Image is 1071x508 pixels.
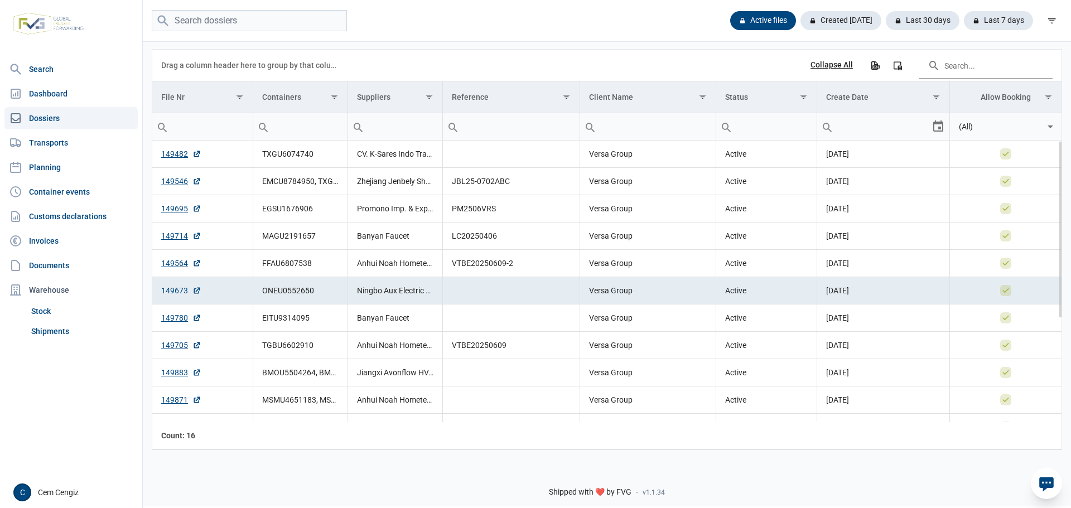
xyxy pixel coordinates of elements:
button: C [13,483,31,501]
td: Active [716,332,817,359]
td: Active [716,250,817,277]
a: 149714 [161,230,201,241]
td: Column Allow Booking [950,81,1062,113]
input: Filter cell [817,113,932,140]
td: Active [716,141,817,168]
span: Show filter options for column 'Allow Booking' [1044,93,1053,101]
a: 149482 [161,148,201,159]
td: Versa Group [580,332,716,359]
div: Search box [253,113,273,140]
span: [DATE] [826,177,849,186]
a: Invoices [4,230,138,252]
span: Show filter options for column 'Client Name' [698,93,707,101]
a: 149883 [161,367,201,378]
div: Search box [716,113,736,140]
a: 149673 [161,285,201,296]
td: MAGU2191657 [253,222,348,250]
a: 149695 [161,203,201,214]
td: Ningbo Aux Electric Co., Ltd. [348,277,442,304]
td: Anhui Noah Hometech Co., Ltd. [348,332,442,359]
span: Show filter options for column 'Containers' [330,93,339,101]
div: Column Chooser [887,55,908,75]
div: Collapse All [811,60,853,70]
td: Active [716,222,817,250]
span: [DATE] [826,231,849,240]
input: Filter cell [253,113,348,140]
td: Versa Group [580,359,716,386]
td: TXGU6074740 [253,141,348,168]
td: CV. K-Sares Indo Trader [348,141,442,168]
div: Create Date [826,93,869,101]
td: Column Containers [253,81,348,113]
div: File Nr Count: 16 [161,430,244,441]
input: Filter cell [348,113,442,140]
div: Data grid with 16 rows and 8 columns [152,50,1062,449]
td: Filter cell [253,113,348,141]
td: TGBU6602910 [253,332,348,359]
span: - [636,487,638,497]
a: Transports [4,132,138,154]
td: Column File Nr [152,81,253,113]
td: Active [716,359,817,386]
td: Active [716,195,817,222]
span: Show filter options for column 'Status' [799,93,808,101]
div: Search box [443,113,463,140]
input: Filter cell [580,113,716,140]
a: Dashboard [4,83,138,105]
td: Column Create Date [817,81,950,113]
div: Select [932,113,945,140]
td: Versa Group [580,222,716,250]
td: Versa Group [580,277,716,304]
td: Versa Group [580,386,716,414]
div: Last 7 days [964,11,1033,30]
div: Warehouse [4,279,138,301]
span: [DATE] [826,395,849,404]
a: Dossiers [4,107,138,129]
td: Filter cell [152,113,253,141]
td: Anhui Noah Hometech Co., Ltd. [348,250,442,277]
span: Shipped with ❤️ by FVG [549,487,631,497]
td: Active [716,277,817,304]
td: VTBE20250609 [442,332,580,359]
a: Customs declarations [4,205,138,228]
div: Status [725,93,748,101]
td: Filter cell [580,113,716,141]
td: Active [716,168,817,195]
td: EGSU1676906 [253,195,348,222]
div: Reference [452,93,489,101]
td: Filter cell [348,113,442,141]
td: Filter cell [716,113,817,141]
td: Banyan Faucet [348,304,442,332]
td: EITU9314095 [253,304,348,332]
span: Show filter options for column 'File Nr' [235,93,244,101]
a: Documents [4,254,138,277]
input: Search in the data grid [919,52,1053,79]
td: Anhui Noah Hometech Co., Ltd. [348,386,442,414]
span: [DATE] [826,286,849,295]
a: 149891 [161,422,201,433]
a: Planning [4,156,138,178]
td: Active [716,304,817,332]
span: [DATE] [826,259,849,268]
div: Client Name [589,93,633,101]
td: Active [716,414,817,441]
td: Filter cell [442,113,580,141]
input: Filter cell [443,113,580,140]
div: Search box [152,113,172,140]
td: Jiangxi Avonflow HVAC Tech. Co., Ltd. [348,359,442,386]
span: [DATE] [826,313,849,322]
div: Data grid toolbar [161,50,1053,81]
span: [DATE] [826,204,849,213]
a: 149705 [161,340,201,351]
td: Column Status [716,81,817,113]
td: Versa Group [580,141,716,168]
td: LC20250406 [442,222,580,250]
a: 149546 [161,176,201,187]
td: Banyan Faucet [348,222,442,250]
td: Filter cell [950,113,1062,141]
td: Versa Group [580,195,716,222]
td: PM2506VRS [442,195,580,222]
td: Column Suppliers [348,81,442,113]
td: JBL25-0702ABC [442,168,580,195]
